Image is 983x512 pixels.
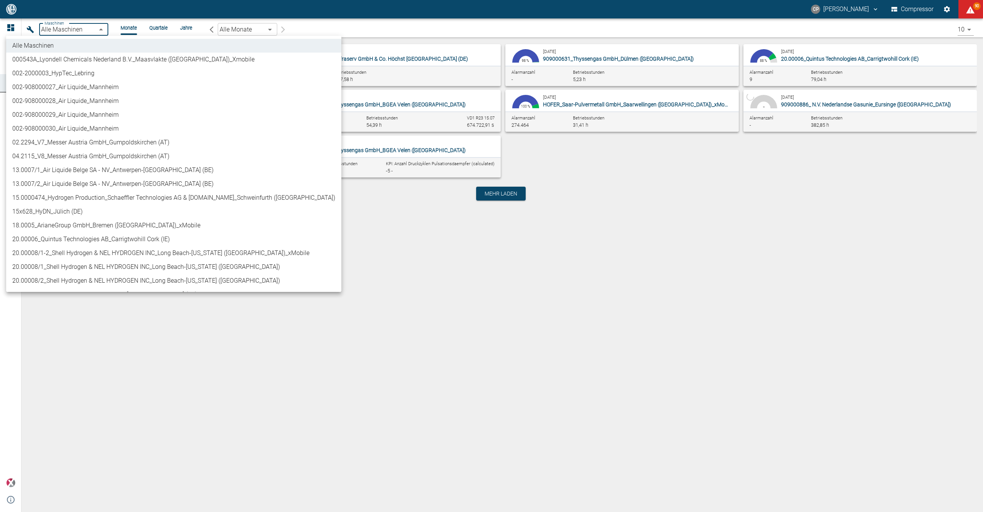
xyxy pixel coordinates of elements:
li: 002-908000028_Air Liquide_Mannheim [6,94,341,108]
li: 20.00006_Quintus Technologies AB_Carrigtwohill Cork (IE) [6,232,341,246]
li: 02.2294_V7_Messer Austria GmbH_Gumpoldskirchen (AT) [6,136,341,149]
li: 20.00011/1_Infraserv GmbH & Co. Höchst [GEOGRAPHIC_DATA] (DE) [6,288,341,302]
li: 000543A_Lyondell Chemicals Nederland B.V._Maasvlakte ([GEOGRAPHIC_DATA])_Xmobile [6,53,341,66]
li: 13.0007/2_Air Liquide Belge SA - NV_Antwerpen-[GEOGRAPHIC_DATA] (BE) [6,177,341,191]
li: 20.00008/2_Shell Hydrogen & NEL HYDROGEN INC_Long Beach-[US_STATE] ([GEOGRAPHIC_DATA]) [6,274,341,288]
li: 002-908000029_Air Liquide_Mannheim [6,108,341,122]
li: 20.00008/1-2_Shell Hydrogen & NEL HYDROGEN INC_Long Beach-[US_STATE] ([GEOGRAPHIC_DATA])_xMobile [6,246,341,260]
li: 15.0000474_Hydrogen Production_Schaeffler Technologies AG & [DOMAIN_NAME]_Schweinfurth ([GEOGRAPH... [6,191,341,205]
li: 04.2115_V8_Messer Austria GmbH_Gumpoldskirchen (AT) [6,149,341,163]
li: 18.0005_ArianeGroup GmbH_Bremen ([GEOGRAPHIC_DATA])_xMobile [6,219,341,232]
li: Alle Maschinen [6,39,341,53]
li: 002-2000003_HypTec_Lebring [6,66,341,80]
li: 15x628_HyDN_Jülich (DE) [6,205,341,219]
li: 13.0007/1_Air Liquide Belge SA - NV_Antwerpen-[GEOGRAPHIC_DATA] (BE) [6,163,341,177]
li: 002-908000030_Air Liquide_Mannheim [6,122,341,136]
li: 002-908000027_Air Liquide_Mannheim [6,80,341,94]
li: 20.00008/1_Shell Hydrogen & NEL HYDROGEN INC_Long Beach-[US_STATE] ([GEOGRAPHIC_DATA]) [6,260,341,274]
